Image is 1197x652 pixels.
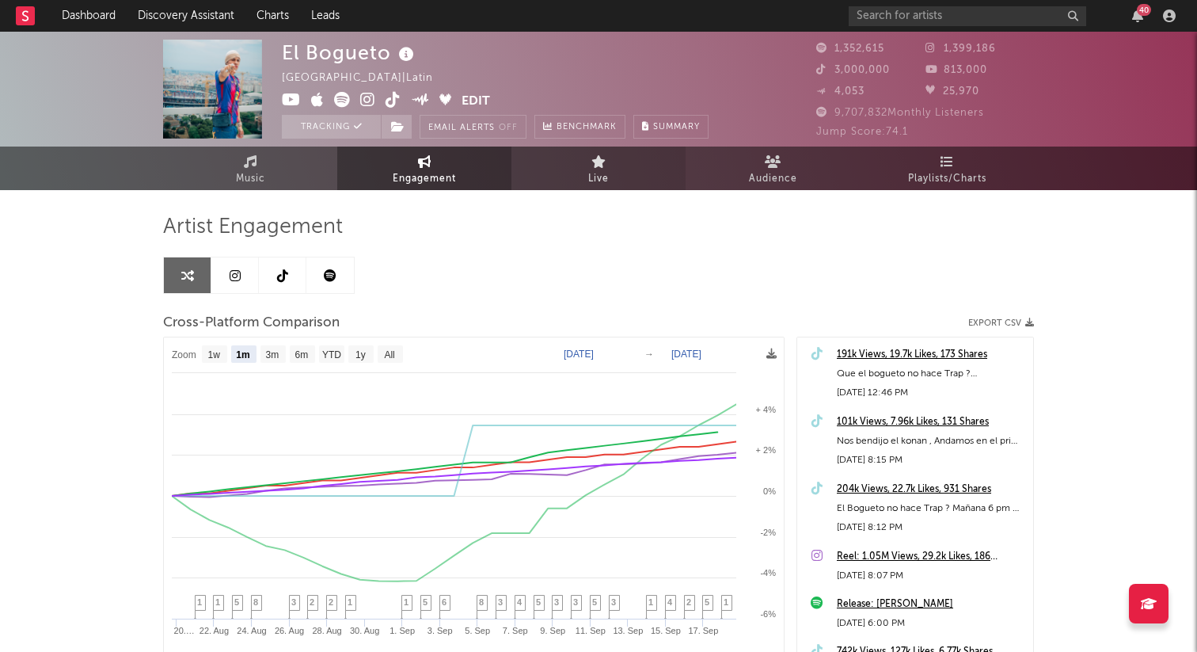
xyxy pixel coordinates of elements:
a: Playlists/Charts [860,147,1034,190]
text: [DATE] [564,349,594,360]
span: 5 [536,597,541,607]
a: 191k Views, 19.7k Likes, 173 Shares [837,345,1025,364]
span: 3 [554,597,559,607]
em: Off [499,124,518,132]
span: 3 [498,597,503,607]
a: 204k Views, 22.7k Likes, 931 Shares [837,480,1025,499]
span: 4,053 [816,86,864,97]
text: + 2% [756,445,777,455]
button: Export CSV [968,318,1034,328]
span: 1 [648,597,653,607]
text: Zoom [172,349,196,360]
a: Audience [686,147,860,190]
text: 20.… [174,626,195,635]
a: Benchmark [534,115,625,139]
div: [DATE] 8:15 PM [837,451,1025,470]
text: All [384,349,394,360]
span: 1 [404,597,408,607]
text: 3. Sep [427,626,453,635]
span: 5 [705,597,709,607]
text: 1y [355,349,366,360]
span: 1 [197,597,202,607]
span: 8 [253,597,258,607]
text: 6m [295,349,309,360]
text: 22. Aug [199,626,229,635]
span: 1,352,615 [816,44,884,54]
span: Audience [749,170,797,189]
span: Summary [653,123,700,132]
text: -6% [760,609,776,619]
span: 3 [291,597,296,607]
div: El Bogueto [282,40,418,66]
text: 3m [266,349,279,360]
text: 1. Sep [389,626,415,635]
span: 2 [310,597,314,607]
text: 1m [236,349,249,360]
span: 6 [442,597,446,607]
a: Engagement [337,147,511,190]
text: 1w [208,349,221,360]
div: [DATE] 8:07 PM [837,566,1025,585]
text: → [644,349,654,360]
span: 1 [724,597,728,607]
div: 40 [1137,4,1151,16]
button: Tracking [282,115,381,139]
span: 2 [329,597,333,607]
text: + 4% [756,405,777,414]
button: Edit [462,92,490,112]
span: 813,000 [925,65,987,75]
text: 0% [763,486,776,496]
text: 13. Sep [613,626,643,635]
text: -2% [760,528,776,537]
button: Email AlertsOff [420,115,526,139]
button: Summary [633,115,709,139]
button: 40 [1132,10,1143,22]
span: Playlists/Charts [908,170,986,189]
text: 7. Sep [503,626,528,635]
span: Artist Engagement [163,218,343,237]
div: [DATE] 12:46 PM [837,383,1025,402]
div: [GEOGRAPHIC_DATA] | Latin [282,69,451,88]
span: Music [236,170,265,189]
span: 3 [611,597,616,607]
a: Live [511,147,686,190]
a: Reel: 1.05M Views, 29.2k Likes, 186 Comments [837,547,1025,566]
div: Que el bogueto no hace Trap ? [PERSON_NAME] yamal 🏆 #bogueto #elbogueto [837,364,1025,383]
span: 3,000,000 [816,65,890,75]
text: 28. Aug [312,626,341,635]
div: El Bogueto no hace Trap ? Mañana 6 pm 🇲🇽🌎 Lamine yamal , por todos lados , Haciéndolo diferente ☝... [837,499,1025,518]
span: 5 [592,597,597,607]
span: 1 [215,597,220,607]
span: 5 [423,597,427,607]
span: Benchmark [557,118,617,137]
span: 4 [517,597,522,607]
span: Live [588,170,609,189]
text: 30. Aug [350,626,379,635]
div: [DATE] 6:00 PM [837,614,1025,633]
text: 24. Aug [237,626,266,635]
span: 2 [686,597,691,607]
text: YTD [322,349,341,360]
span: 3 [573,597,578,607]
div: [DATE] 8:12 PM [837,518,1025,537]
span: 8 [479,597,484,607]
text: -4% [760,568,776,578]
div: Nos bendijo el konan , Andamos en el prime 😈 #bogueto #elbogueto #ponchodenigris #konan [837,432,1025,451]
span: Cross-Platform Comparison [163,314,340,333]
text: 17. Sep [688,626,718,635]
span: 1 [348,597,352,607]
span: 1,399,186 [925,44,996,54]
a: 101k Views, 7.96k Likes, 131 Shares [837,413,1025,432]
span: Engagement [393,170,456,189]
text: 15. Sep [651,626,681,635]
input: Search for artists [849,6,1086,26]
text: 9. Sep [540,626,565,635]
a: Music [163,147,337,190]
span: 25,970 [925,86,979,97]
a: Release: [PERSON_NAME] [837,595,1025,614]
